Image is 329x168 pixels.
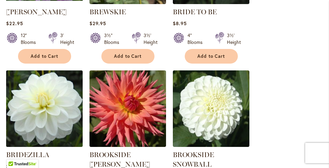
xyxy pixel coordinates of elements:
span: Add to Cart [197,53,225,59]
div: 3½" Blooms [104,32,124,46]
button: Add to Cart [101,49,154,64]
span: Add to Cart [114,53,142,59]
span: $22.95 [6,20,23,27]
div: 3½' Height [227,32,241,46]
button: Add to Cart [185,49,238,64]
img: BROOKSIDE SNOWBALL [173,70,249,147]
img: BROOKSIDE CHERI [89,70,166,147]
div: 12" Blooms [21,32,40,46]
div: 3½' Height [144,32,158,46]
iframe: Launch Accessibility Center [5,144,24,163]
span: $29.95 [89,20,106,27]
span: $8.95 [173,20,187,27]
a: [PERSON_NAME] [6,8,67,16]
div: 4" Blooms [187,32,207,46]
span: Add to Cart [31,53,59,59]
a: BROOKSIDE CHERI [89,142,166,148]
a: BRIDE TO BE [173,8,217,16]
a: BRIDEZILLA [6,142,83,148]
button: Add to Cart [18,49,71,64]
a: BREWSKIE [89,8,126,16]
div: 3' Height [60,32,74,46]
a: BRIDEZILLA [6,151,49,159]
a: BROOKSIDE SNOWBALL [173,142,249,148]
img: BRIDEZILLA [4,68,84,149]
